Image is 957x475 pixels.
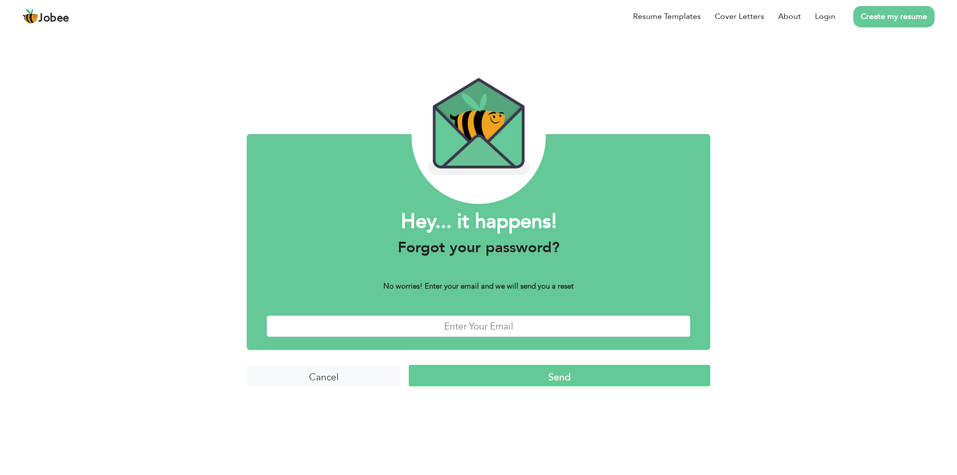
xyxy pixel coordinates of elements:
a: Jobee [22,8,69,24]
a: Create my resume [853,6,935,27]
a: About [778,10,801,22]
input: Enter Your Email [267,316,690,337]
img: jobee.io [22,8,38,24]
a: Resume Templates [633,10,701,22]
h3: Forgot your password? [267,239,690,257]
b: No worries! Enter your email and we will send you a reset [383,281,574,291]
a: Cover Letters [715,10,764,22]
input: Send [409,365,710,386]
span: Jobee [38,13,69,24]
input: Cancel [247,365,401,386]
a: Login [815,10,835,22]
h1: Hey... it happens! [267,209,690,235]
img: envelope_bee.png [411,70,546,204]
